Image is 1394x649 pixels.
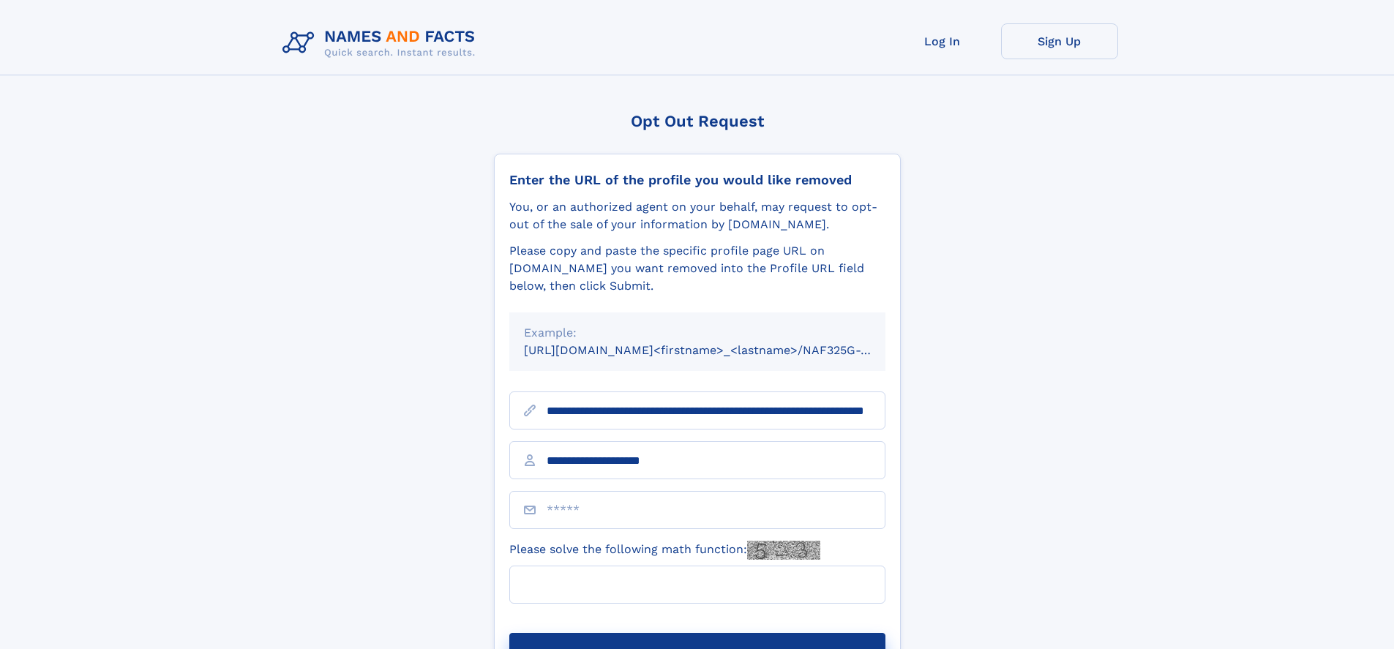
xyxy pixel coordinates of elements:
[509,242,885,295] div: Please copy and paste the specific profile page URL on [DOMAIN_NAME] you want removed into the Pr...
[1001,23,1118,59] a: Sign Up
[509,172,885,188] div: Enter the URL of the profile you would like removed
[509,198,885,233] div: You, or an authorized agent on your behalf, may request to opt-out of the sale of your informatio...
[524,343,913,357] small: [URL][DOMAIN_NAME]<firstname>_<lastname>/NAF325G-xxxxxxxx
[277,23,487,63] img: Logo Names and Facts
[509,541,820,560] label: Please solve the following math function:
[494,112,901,130] div: Opt Out Request
[524,324,871,342] div: Example:
[884,23,1001,59] a: Log In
